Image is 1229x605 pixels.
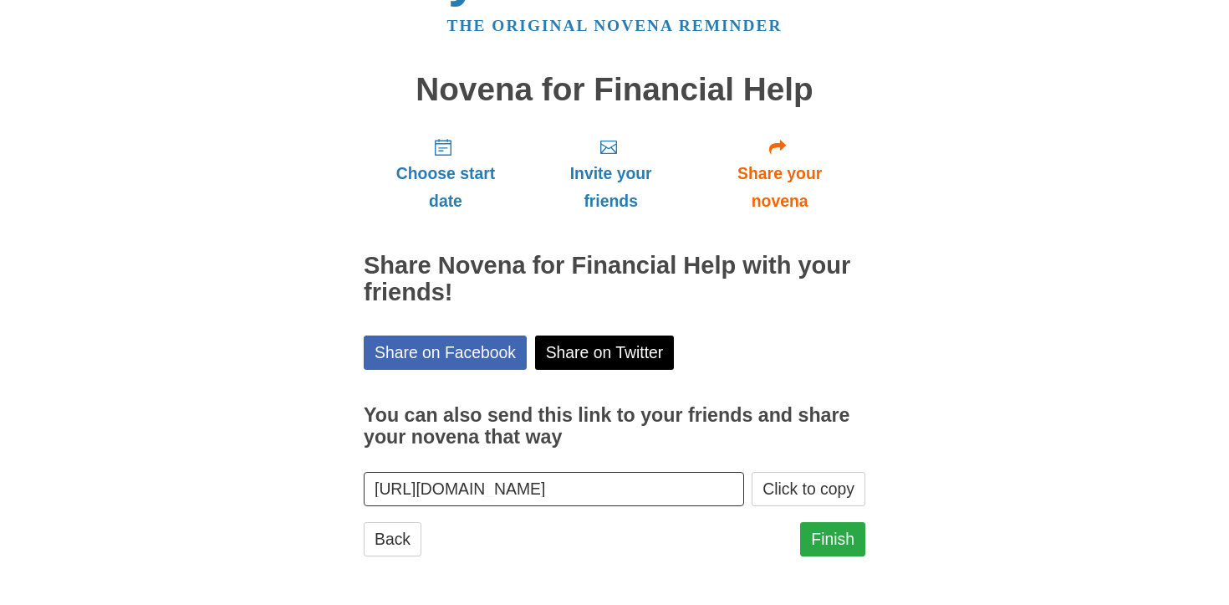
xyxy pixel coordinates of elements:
[380,160,511,215] span: Choose start date
[447,17,783,34] a: The original novena reminder
[364,253,865,306] h2: Share Novena for Financial Help with your friends!
[752,472,865,506] button: Click to copy
[711,160,849,215] span: Share your novena
[528,124,694,223] a: Invite your friends
[364,124,528,223] a: Choose start date
[364,72,865,108] h1: Novena for Financial Help
[800,522,865,556] a: Finish
[544,160,677,215] span: Invite your friends
[364,405,865,448] h3: You can also send this link to your friends and share your novena that way
[694,124,865,223] a: Share your novena
[364,522,421,556] a: Back
[535,336,675,370] a: Share on Twitter
[364,336,527,370] a: Share on Facebook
